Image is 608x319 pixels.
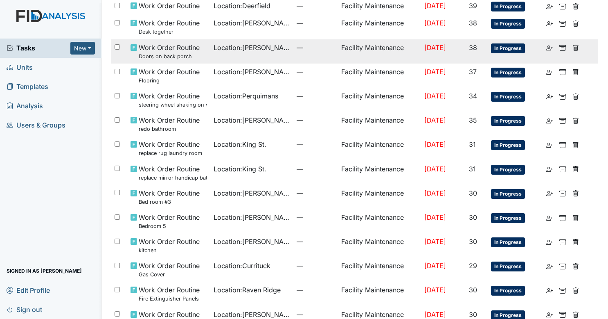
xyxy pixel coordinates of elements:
[297,115,334,125] span: —
[7,264,82,277] span: Signed in as [PERSON_NAME]
[424,68,446,76] span: [DATE]
[469,43,477,52] span: 38
[424,237,446,246] span: [DATE]
[297,188,334,198] span: —
[572,285,579,295] a: Delete
[297,91,334,101] span: —
[424,286,446,294] span: [DATE]
[214,139,266,149] span: Location : King St.
[338,136,421,160] td: Facility Maintenance
[139,125,200,133] small: redo bathroom
[491,116,525,126] span: In Progress
[139,285,200,303] span: Work Order Routine Fire Extinguisher Panels
[214,188,290,198] span: Location : [PERSON_NAME]
[572,91,579,101] a: Delete
[469,116,477,124] span: 35
[214,115,290,125] span: Location : [PERSON_NAME]
[572,67,579,77] a: Delete
[338,161,421,185] td: Facility Maintenance
[559,67,566,77] a: Archive
[139,164,207,182] span: Work Order Routine replace mirror handicap bathroom
[214,67,290,77] span: Location : [PERSON_NAME].
[572,261,579,271] a: Delete
[491,286,525,296] span: In Progress
[491,189,525,199] span: In Progress
[572,1,579,11] a: Delete
[297,212,334,222] span: —
[491,140,525,150] span: In Progress
[297,285,334,295] span: —
[572,139,579,149] a: Delete
[214,285,281,295] span: Location : Raven Ridge
[338,88,421,112] td: Facility Maintenance
[7,303,42,316] span: Sign out
[572,164,579,174] a: Delete
[469,19,477,27] span: 38
[559,164,566,174] a: Archive
[139,246,200,254] small: kitchen
[338,282,421,306] td: Facility Maintenance
[139,188,200,206] span: Work Order Routine Bed room #3
[469,237,477,246] span: 30
[214,212,290,222] span: Location : [PERSON_NAME]
[424,262,446,270] span: [DATE]
[297,1,334,11] span: —
[491,43,525,53] span: In Progress
[338,185,421,209] td: Facility Maintenance
[338,209,421,233] td: Facility Maintenance
[338,233,421,257] td: Facility Maintenance
[424,92,446,100] span: [DATE]
[469,213,477,221] span: 30
[7,43,70,53] a: Tasks
[139,212,200,230] span: Work Order Routine Bedroom 5
[214,91,278,101] span: Location : Perquimans
[469,310,477,319] span: 30
[139,237,200,254] span: Work Order Routine kitchen
[139,91,207,109] span: Work Order Routine steering wheel shaking on van
[572,43,579,52] a: Delete
[572,188,579,198] a: Delete
[214,1,270,11] span: Location : Deerfield
[139,139,202,157] span: Work Order Routine replace rug laundry room
[214,43,290,52] span: Location : [PERSON_NAME].
[572,212,579,222] a: Delete
[491,92,525,102] span: In Progress
[297,164,334,174] span: —
[70,42,95,55] button: New
[491,2,525,11] span: In Progress
[7,119,65,132] span: Users & Groups
[559,285,566,295] a: Archive
[297,261,334,271] span: —
[139,43,200,60] span: Work Order Routine Doors on back porch
[297,237,334,246] span: —
[424,213,446,221] span: [DATE]
[139,28,200,36] small: Desk together
[491,165,525,175] span: In Progress
[338,257,421,282] td: Facility Maintenance
[559,91,566,101] a: Archive
[559,212,566,222] a: Archive
[559,18,566,28] a: Archive
[214,18,290,28] span: Location : [PERSON_NAME] Loop
[297,139,334,149] span: —
[139,295,200,303] small: Fire Extinguisher Panels
[139,174,207,182] small: replace mirror handicap bathroom
[424,116,446,124] span: [DATE]
[559,237,566,246] a: Archive
[491,213,525,223] span: In Progress
[559,261,566,271] a: Archive
[338,39,421,64] td: Facility Maintenance
[424,189,446,197] span: [DATE]
[139,261,200,278] span: Work Order Routine Gas Cover
[559,139,566,149] a: Archive
[491,68,525,77] span: In Progress
[491,237,525,247] span: In Progress
[424,165,446,173] span: [DATE]
[139,101,207,109] small: steering wheel shaking on van
[7,100,43,112] span: Analysis
[7,80,48,93] span: Templates
[424,140,446,148] span: [DATE]
[214,261,270,271] span: Location : Currituck
[469,286,477,294] span: 30
[297,67,334,77] span: —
